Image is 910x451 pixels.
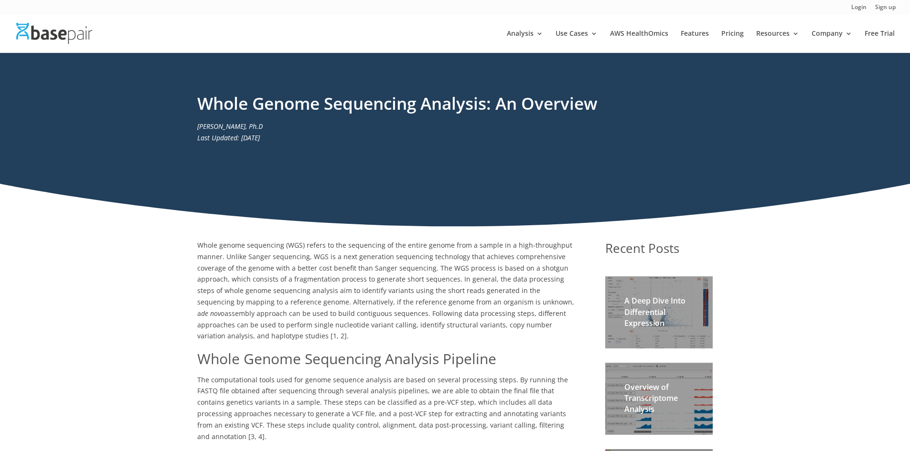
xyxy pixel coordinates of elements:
span: de novo [201,309,225,318]
span: assembly approach can be used to build contiguous sequences. Following data processing steps, dif... [197,309,566,341]
h1: Whole Genome Sequencing Analysis: An Overview [197,92,713,121]
h1: Recent Posts [605,240,713,262]
h2: Overview of Transcriptome Analysis [624,382,694,420]
a: Analysis [507,30,543,52]
a: Features [681,30,709,52]
a: Free Trial [865,30,895,52]
a: Resources [756,30,799,52]
span: The computational tools used for genome sequence analysis are based on several processing steps. ... [197,375,568,441]
a: Company [812,30,852,52]
img: Basepair [16,23,92,43]
a: Pricing [721,30,744,52]
span: Whole genome sequencing (WGS) refers to the sequencing of the entire genome from a sample in a hi... [197,241,574,318]
a: Login [851,4,867,14]
h2: A Deep Dive Into Differential Expression [624,295,694,334]
h1: Whole Genome Sequencing Analysis Pipeline [197,348,577,374]
a: Use Cases [556,30,598,52]
a: AWS HealthOmics [610,30,668,52]
a: Sign up [875,4,896,14]
em: Last Updated: [DATE] [197,133,260,142]
em: [PERSON_NAME], Ph.D [197,122,263,131]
